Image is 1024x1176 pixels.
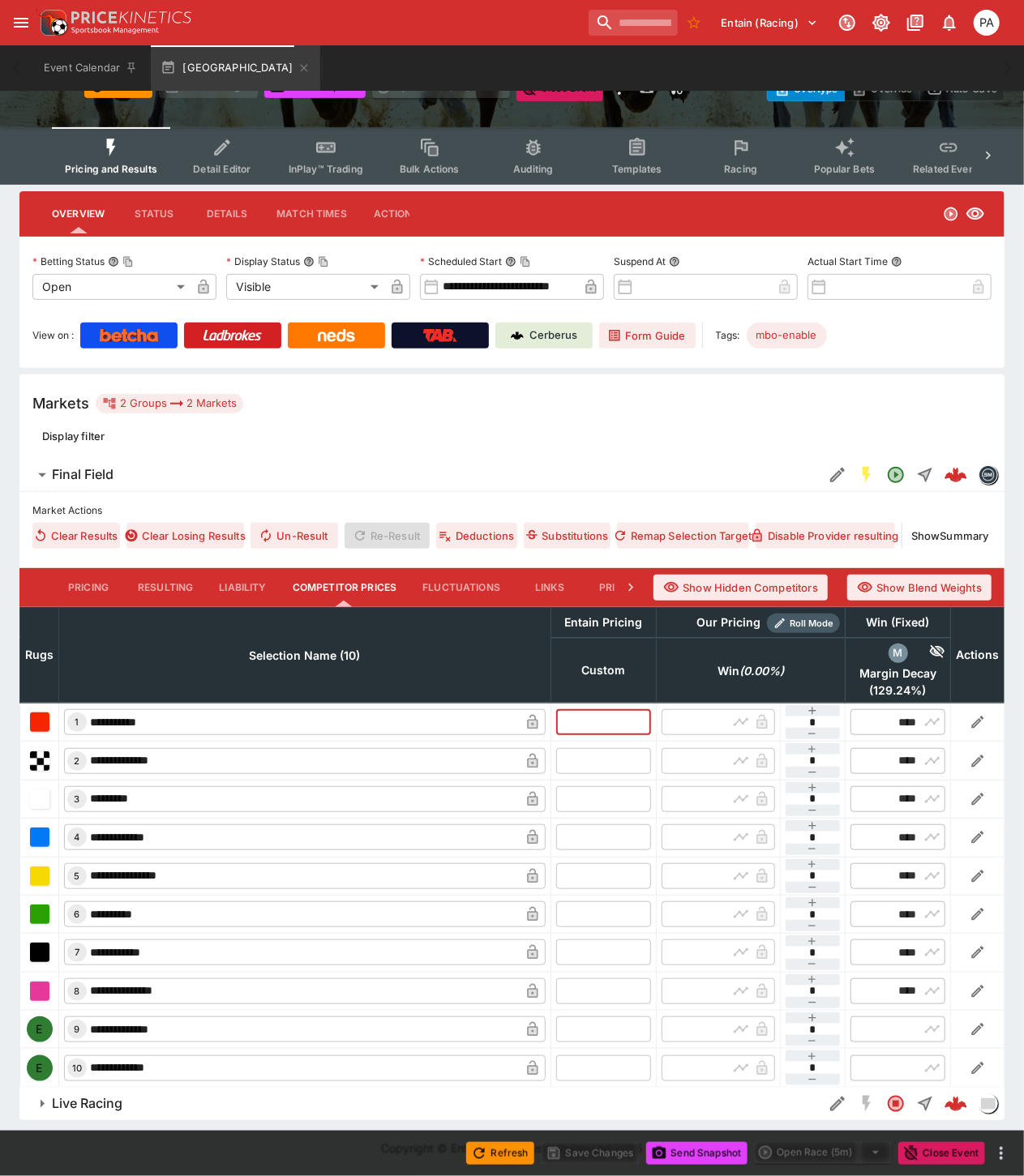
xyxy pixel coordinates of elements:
[71,870,84,882] span: 5
[700,661,802,681] span: excl. Emergencies (0.00%)
[669,256,680,267] button: Suspend At
[891,256,902,267] button: Actual Start Time
[65,163,157,175] span: Pricing and Results
[71,947,83,958] span: 7
[979,465,998,485] div: betmakers
[867,8,896,37] button: Toggle light/dark mode
[524,523,611,549] button: Substitutions
[589,10,678,36] input: search
[280,568,410,607] button: Competitor Prices
[19,1088,823,1120] button: Live Racing
[318,256,329,267] button: Copy To Clipboard
[886,465,906,485] svg: Open
[495,323,593,349] a: Cerberus
[886,1094,906,1114] svg: Closed
[966,204,985,224] svg: Visible
[520,256,531,267] button: Copy To Clipboard
[599,323,696,349] a: Form Guide
[102,394,237,413] div: 2 Groups 2 Markets
[72,716,83,728] span: 1
[767,614,840,633] div: Show/hide Price Roll mode configuration.
[814,163,875,175] span: Popular Bets
[940,459,972,491] a: 89660128-e946-425d-ba8e-6b52ebda8f1a
[71,27,159,34] img: Sportsbook Management
[52,466,114,483] h6: Final Field
[289,163,363,175] span: InPlay™ Trading
[513,568,586,607] button: Links
[617,523,748,549] button: Remap Selection Target
[612,163,662,175] span: Templates
[27,1055,53,1081] div: E
[108,256,119,267] button: Betting StatusCopy To Clipboard
[126,523,244,549] button: Clear Losing Results
[251,523,337,549] button: Un-Result
[400,163,460,175] span: Bulk Actions
[850,666,945,681] span: Margin Decay
[71,755,84,767] span: 2
[614,254,666,268] p: Suspend At
[974,10,1000,36] div: Peter Addley
[360,195,433,233] button: Actions
[32,423,114,449] button: Display filter
[423,329,457,342] img: TabNZ
[193,163,251,175] span: Detail Editor
[551,638,657,703] th: Custom
[681,10,707,36] button: No Bookmarks
[724,163,757,175] span: Racing
[203,329,262,342] img: Ladbrokes
[945,464,967,486] div: 89660128-e946-425d-ba8e-6b52ebda8f1a
[586,568,677,607] button: Price Limits
[71,11,191,24] img: PriceKinetics
[747,323,827,349] div: Betting Target: cerberus
[850,683,945,698] span: ( 129.24 %)
[32,274,191,300] div: Open
[19,459,823,491] button: Final Field
[71,1024,84,1035] span: 9
[951,607,1005,703] th: Actions
[913,163,983,175] span: Related Events
[979,1095,997,1113] img: liveracing
[32,394,89,413] h5: Markets
[945,1093,967,1115] div: 94c79175-9299-4693-88f9-a465f3a2163d
[756,523,895,549] button: Disable Provider resulting
[71,793,84,805] span: 3
[945,464,967,486] img: logo-cerberus--red.svg
[852,460,881,490] button: SGM Enabled
[232,646,379,665] span: Selection Name (10)
[436,523,517,549] button: Deductions
[466,1142,534,1165] button: Refresh
[551,607,657,638] th: Entain Pricing
[71,832,84,843] span: 4
[511,329,524,342] img: Cerberus
[318,329,354,342] img: Neds
[226,274,384,300] div: Visible
[712,10,828,36] button: Select Tenant
[847,575,992,601] button: Show Blend Weights
[992,1144,1011,1163] button: more
[881,1089,910,1118] button: Closed
[39,195,118,233] button: Overview
[653,575,828,601] button: Show Hidden Competitors
[263,195,360,233] button: Match Times
[940,1088,972,1120] a: 94c79175-9299-4693-88f9-a465f3a2163d
[881,460,910,490] button: Open
[969,5,1005,41] button: Peter Addley
[690,613,767,633] div: Our Pricing
[910,1089,940,1118] button: Straight
[36,6,68,39] img: PriceKinetics Logo
[935,8,964,37] button: Notifications
[646,1142,748,1165] button: Send Snapshot
[122,256,134,267] button: Copy To Clipboard
[32,498,992,523] label: Market Actions
[783,617,840,631] span: Roll Mode
[226,254,300,268] p: Display Status
[979,466,997,484] img: betmakers
[52,1095,122,1112] h6: Live Racing
[32,254,105,268] p: Betting Status
[32,323,74,349] label: View on :
[505,256,516,267] button: Scheduled StartCopy To Clipboard
[100,329,158,342] img: Betcha
[125,568,206,607] button: Resulting
[909,523,992,549] button: ShowSummary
